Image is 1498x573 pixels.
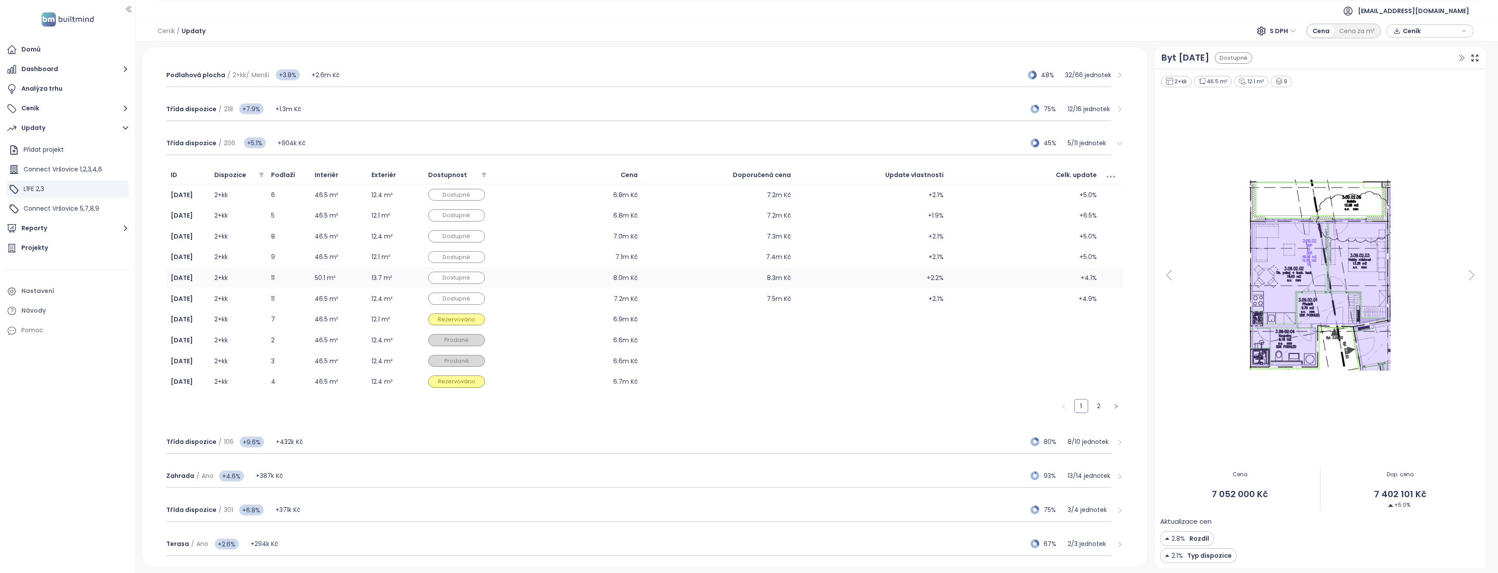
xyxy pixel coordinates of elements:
td: 46.5 m² [310,309,367,330]
span: Rozdíl [1187,534,1209,543]
td: 6.7m Kč [489,371,642,392]
p: 32 / 66 jednotek [1065,70,1111,80]
span: S DPH [1270,24,1296,38]
span: 206 [224,139,235,147]
span: +5.0% [1079,252,1097,262]
td: 7.2m Kč [489,288,642,309]
span: +6.5% [1079,211,1097,220]
span: 2.8% [1172,534,1185,543]
button: Ceník [4,100,131,117]
span: right [1113,404,1119,409]
span: Exteriér [371,171,396,179]
b: [DATE] [171,294,193,303]
span: +2.6% [215,539,239,549]
span: Dispozice [214,171,246,179]
span: 2+kk [233,71,246,79]
div: 12.1 m² [1234,76,1268,88]
div: Connect Vršovice 1,2,3,4,6 [7,161,129,178]
span: Connect Vršovice 5,7,8,9 [24,204,99,213]
a: Nastavení [4,283,131,300]
td: 46.5 m² [310,226,367,247]
span: 218 [224,105,233,113]
span: +5.1% [244,137,266,148]
span: Updaty [182,23,206,39]
td: 2+kk [210,247,267,268]
span: Cena [621,171,638,179]
td: +2.1% [795,247,948,268]
span: / [219,105,222,113]
td: 8.3m Kč [642,267,795,288]
th: ID [166,166,210,184]
td: 8.0m Kč [489,267,642,288]
span: Ano [196,539,208,548]
span: right [1117,507,1123,514]
span: Ceník [158,23,175,39]
td: 6.8m Kč [489,184,642,205]
span: Menší [251,71,269,79]
span: +371k Kč [275,505,300,514]
span: Zahrada [166,471,194,480]
span: +4.6% [219,471,244,481]
b: [DATE] [171,336,193,344]
span: left [1061,404,1066,409]
td: 8 [267,226,310,247]
span: 2.1% [1172,551,1183,560]
div: Prodané [428,334,485,346]
div: Rezervováno [428,375,485,388]
span: / [219,139,222,147]
td: 7.2m Kč [642,205,795,226]
button: Dashboard [4,61,131,78]
div: Dostupné [428,251,485,263]
td: 2+kk [210,226,267,247]
td: 46.5 m² [310,184,367,205]
span: / [191,539,194,548]
span: 75% [1044,104,1063,114]
td: 7.0m Kč [489,226,642,247]
div: Pomoc [4,322,131,339]
td: 12.4 m² [367,288,424,309]
div: Dostupné [428,272,485,284]
td: 2+kk [210,330,267,351]
span: / [177,23,180,39]
span: +6.8% [239,505,264,515]
li: 2 [1092,399,1106,413]
span: Třída dispozice [166,105,216,113]
td: 3 [267,351,310,372]
a: 2 [1092,399,1105,413]
span: filter [481,172,487,177]
span: +904k Kč [278,139,306,147]
a: Projekty [4,239,131,257]
div: Dostupné [428,230,485,242]
span: 80% [1044,437,1063,447]
td: 46.5 m² [310,330,367,351]
span: L1FE 2,3 [24,184,44,193]
p: 2 / 3 jednotek [1068,539,1111,549]
span: Interiér [315,171,338,179]
span: +7.9% [239,103,264,114]
td: 13.7 m² [367,267,424,288]
span: Ceník [1403,24,1459,38]
button: left [1057,399,1071,413]
td: 5 [267,205,310,226]
span: Cena [1160,471,1320,479]
span: filter [480,168,488,181]
span: Podlaží [271,171,295,179]
div: button [1391,24,1469,38]
span: 48% [1041,70,1060,80]
a: Návody [4,302,131,320]
a: [DATE] [171,211,193,220]
td: 11 [267,267,310,288]
td: +1.9% [795,205,948,226]
div: Dostupné [428,189,485,201]
span: +5.0% [1079,232,1097,241]
td: 12.4 m² [367,226,424,247]
p: 3 / 4 jednotek [1068,505,1111,515]
td: +2.2% [795,267,948,288]
span: +9.6% [240,437,264,447]
button: Updaty [4,119,131,137]
span: filter [257,168,266,181]
li: Následující strana [1109,399,1123,413]
span: right [1117,140,1123,147]
div: Cena [1308,25,1334,37]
